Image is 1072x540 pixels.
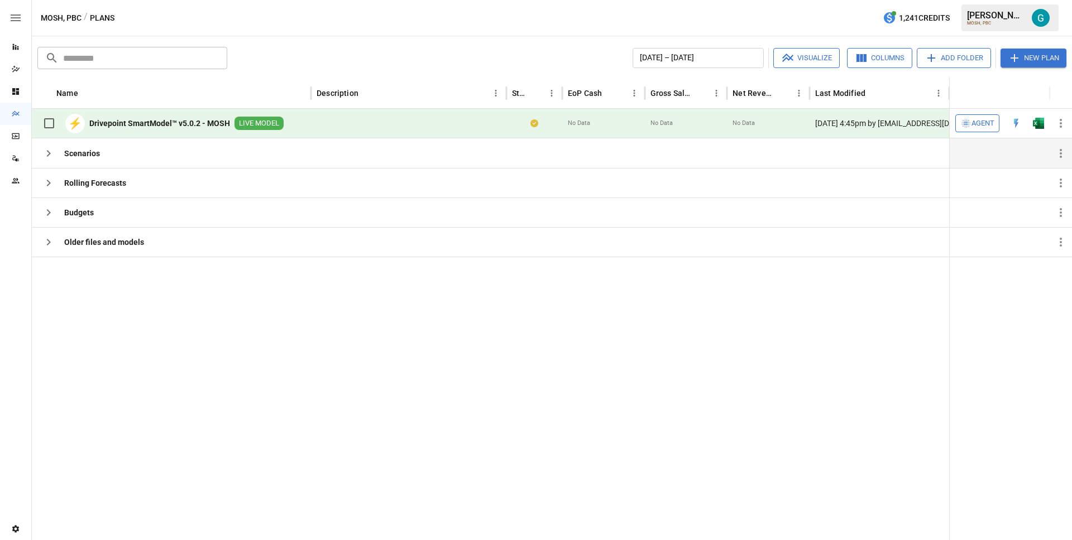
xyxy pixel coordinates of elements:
button: [DATE] – [DATE] [633,48,764,68]
div: Name [56,89,78,98]
div: / [84,11,88,25]
button: Gavin Acres [1025,2,1056,33]
button: Sort [867,85,882,101]
div: Net Revenue [733,89,774,98]
img: quick-edit-flash.b8aec18c.svg [1011,118,1022,129]
button: MOSH, PBC [41,11,82,25]
div: [DATE] 4:45pm by [EMAIL_ADDRESS][DOMAIN_NAME] undefined [810,109,949,138]
button: Sort [603,85,619,101]
button: Agent [955,114,999,132]
button: Add Folder [917,48,991,68]
b: Older files and models [64,237,144,248]
button: Sort [1056,85,1072,101]
div: MOSH, PBC [967,21,1025,26]
span: No Data [568,119,590,128]
div: Gross Sales [650,89,692,98]
button: Last Modified column menu [931,85,946,101]
span: LIVE MODEL [234,118,284,129]
div: Open in Quick Edit [1011,118,1022,129]
button: New Plan [1001,49,1066,67]
div: EoP Cash [568,89,602,98]
span: No Data [650,119,673,128]
img: Gavin Acres [1032,9,1050,27]
b: Scenarios [64,148,100,159]
button: Sort [360,85,375,101]
button: Sort [776,85,791,101]
button: Columns [847,48,912,68]
button: Sort [693,85,709,101]
b: Budgets [64,207,94,218]
button: Sort [528,85,544,101]
button: EoP Cash column menu [626,85,642,101]
button: Net Revenue column menu [791,85,807,101]
button: Gross Sales column menu [709,85,724,101]
b: Rolling Forecasts [64,177,126,189]
div: Status [512,89,527,98]
button: 1,241Credits [878,8,954,28]
div: Last Modified [815,89,865,98]
button: Description column menu [488,85,504,101]
b: Drivepoint SmartModel™ v5.0.2 - MOSH [89,118,230,129]
span: Agent [971,117,994,130]
span: No Data [733,119,755,128]
button: Sort [79,85,95,101]
img: excel-icon.76473adf.svg [1033,118,1044,129]
button: Status column menu [544,85,559,101]
div: Your plan has changes in Excel that are not reflected in the Drivepoint Data Warehouse, select "S... [530,118,538,129]
div: Open in Excel [1033,118,1044,129]
div: ⚡ [65,114,85,133]
button: Visualize [773,48,840,68]
span: 1,241 Credits [899,11,950,25]
div: Description [317,89,358,98]
div: [PERSON_NAME] [967,10,1025,21]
